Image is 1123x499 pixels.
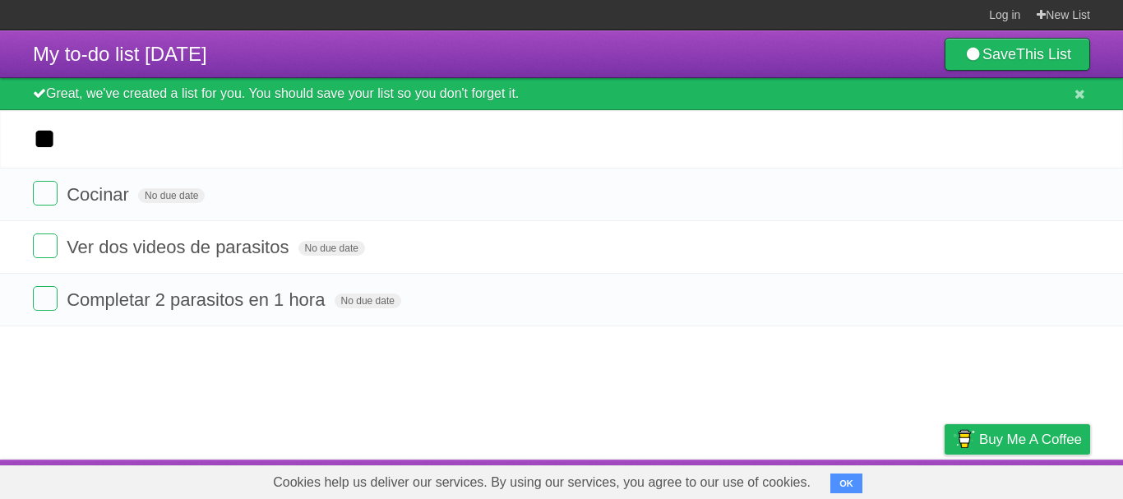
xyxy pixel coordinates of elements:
[138,188,205,203] span: No due date
[780,464,847,495] a: Developers
[33,286,58,311] label: Done
[726,464,760,495] a: About
[67,237,293,257] span: Ver dos videos de parasitos
[953,425,975,453] img: Buy me a coffee
[335,293,401,308] span: No due date
[987,464,1090,495] a: Suggest a feature
[33,181,58,206] label: Done
[1016,46,1071,62] b: This List
[979,425,1082,454] span: Buy me a coffee
[945,424,1090,455] a: Buy me a coffee
[67,184,133,205] span: Cocinar
[923,464,966,495] a: Privacy
[830,474,862,493] button: OK
[298,241,365,256] span: No due date
[33,233,58,258] label: Done
[867,464,903,495] a: Terms
[256,466,827,499] span: Cookies help us deliver our services. By using our services, you agree to our use of cookies.
[33,43,207,65] span: My to-do list [DATE]
[945,38,1090,71] a: SaveThis List
[67,289,329,310] span: Completar 2 parasitos en 1 hora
